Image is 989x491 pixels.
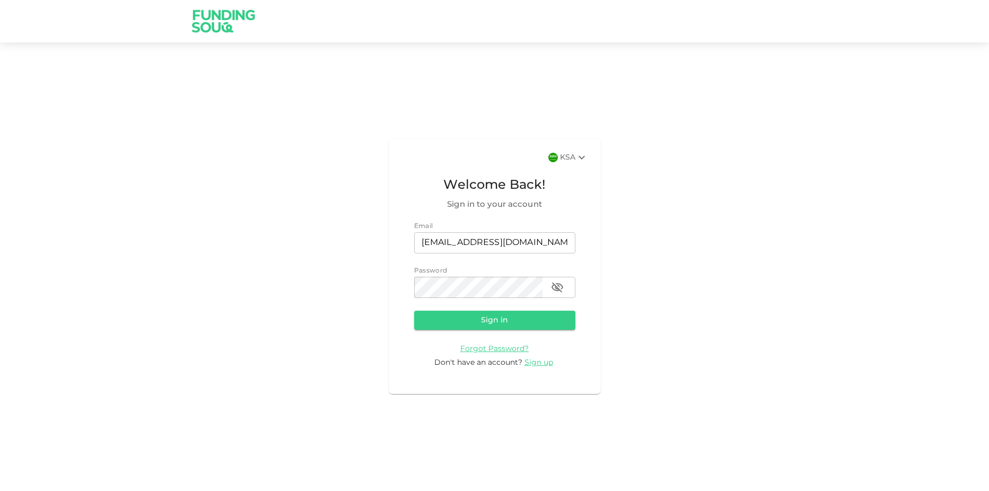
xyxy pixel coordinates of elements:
[560,151,588,164] div: KSA
[414,277,542,298] input: password
[414,311,575,330] button: Sign in
[414,176,575,196] span: Welcome Back!
[460,345,529,353] a: Forgot Password?
[414,198,575,211] span: Sign in to your account
[414,268,448,274] span: Password
[414,223,433,230] span: Email
[548,153,558,162] img: flag-sa.b9a346574cdc8950dd34b50780441f57.svg
[434,359,522,366] span: Don't have an account?
[524,359,553,366] span: Sign up
[414,232,575,253] input: email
